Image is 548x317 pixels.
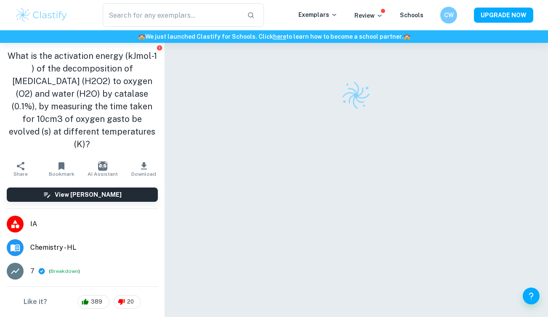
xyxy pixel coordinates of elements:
button: Help and Feedback [523,288,540,304]
h6: View [PERSON_NAME] [55,190,122,199]
span: Share [13,171,28,177]
button: Breakdown [51,267,78,275]
div: 20 [114,295,141,309]
h6: We just launched Clastify for Schools. Click to learn how to become a school partner. [2,32,546,41]
span: IA [30,219,158,229]
span: AI Assistant [88,171,118,177]
span: Download [131,171,156,177]
span: Bookmark [49,171,74,177]
span: ( ) [49,267,80,275]
button: UPGRADE NOW [474,8,533,23]
p: 7 [30,266,35,276]
a: here [273,33,286,40]
p: Exemplars [298,10,338,19]
h1: What is the activation energy (kJmol-1 ) of the decomposition of [MEDICAL_DATA] (H2O2) to oxygen ... [7,50,158,151]
input: Search for any exemplars... [103,3,240,27]
button: Report issue [157,45,163,51]
button: Download [123,157,165,181]
span: 20 [122,298,138,306]
img: Clastify logo [339,79,373,113]
img: Clastify logo [15,7,68,24]
h6: CW [444,11,454,20]
button: AI Assistant [82,157,123,181]
span: 389 [86,298,107,306]
p: Review [354,11,383,20]
a: Schools [400,12,423,18]
span: Chemistry - HL [30,243,158,253]
button: Bookmark [41,157,82,181]
div: 389 [77,295,109,309]
h6: Like it? [24,297,47,307]
button: CW [440,7,457,24]
span: 🏫 [138,33,145,40]
span: 🏫 [403,33,410,40]
button: View [PERSON_NAME] [7,188,158,202]
img: AI Assistant [98,161,107,171]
